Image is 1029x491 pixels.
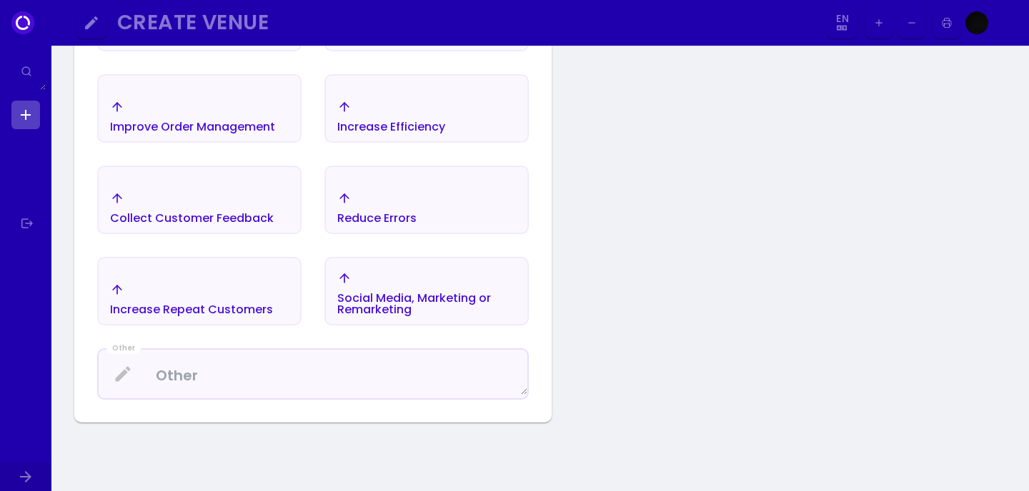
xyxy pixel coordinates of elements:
[97,166,302,234] button: Collect Customer Feedback
[993,11,1015,34] img: Image
[337,213,417,224] div: Reduce Errors
[324,74,529,143] button: Increase Efficiency
[97,74,302,143] button: Improve Order Management
[110,121,275,133] div: Improve Order Management
[337,293,516,315] div: Social Media, Marketing or Remarketing
[110,213,274,224] div: Collect Customer Feedback
[97,257,302,325] button: Increase Repeat Customers
[117,14,807,31] div: Create Venue
[111,7,822,39] button: Create Venue
[110,304,273,315] div: Increase Repeat Customers
[106,343,141,354] div: Other
[324,166,529,234] button: Reduce Errors
[965,11,988,34] img: Image
[337,121,445,133] div: Increase Efficiency
[324,257,529,325] button: Social Media, Marketing or Remarketing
